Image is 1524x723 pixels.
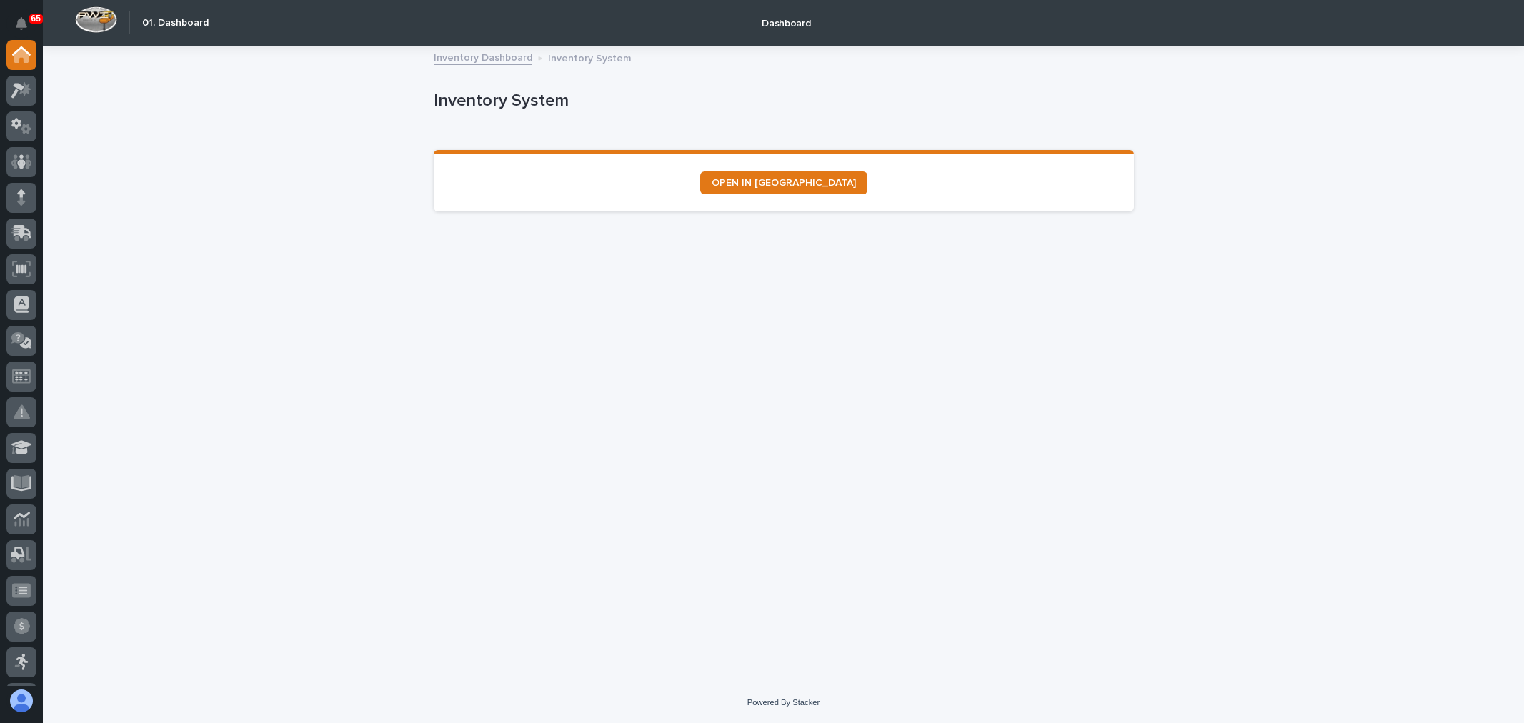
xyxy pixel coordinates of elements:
a: OPEN IN [GEOGRAPHIC_DATA] [700,171,867,194]
a: Inventory Dashboard [434,49,532,65]
button: Notifications [6,9,36,39]
p: Inventory System [434,91,1128,111]
p: 65 [31,14,41,24]
a: Powered By Stacker [747,698,820,707]
div: Notifications65 [18,17,36,40]
button: users-avatar [6,686,36,716]
img: Workspace Logo [75,6,117,33]
p: Inventory System [548,49,631,65]
span: OPEN IN [GEOGRAPHIC_DATA] [712,178,856,188]
h2: 01. Dashboard [142,17,209,29]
